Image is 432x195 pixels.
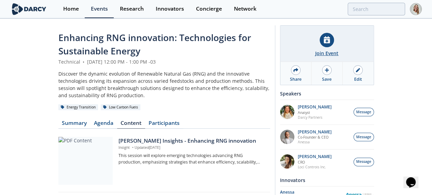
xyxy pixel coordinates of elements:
[58,58,270,65] div: Technical [DATE] 12:00 PM - 1:00 PM -03
[322,76,332,82] div: Save
[234,6,256,12] div: Network
[117,120,145,129] a: Content
[119,145,265,151] p: Insight Updated [DATE]
[101,104,141,110] div: Low Carbon Fuels
[119,153,265,165] p: This session will explore emerging technologies advancing RNG production, emphasizing strategies ...
[280,88,374,100] div: Speakers
[90,120,117,129] a: Agenda
[145,120,183,129] a: Participants
[156,6,184,12] div: Innovators
[298,165,332,169] p: Loci Controls Inc.
[298,130,332,134] p: [PERSON_NAME]
[280,154,294,169] img: 737ad19b-6c50-4cdf-92c7-29f5966a019e
[298,140,332,144] p: Anessa
[58,70,270,99] div: Discover the dynamic evolution of Renewable Natural Gas (RNG) and the innovative technologies dri...
[119,137,265,145] div: [PERSON_NAME] Insights - Enhancing RNG innovation
[280,174,374,186] div: Innovators
[196,6,222,12] div: Concierge
[298,105,332,109] p: [PERSON_NAME]
[280,105,294,119] img: fddc0511-1997-4ded-88a0-30228072d75f
[120,6,144,12] div: Research
[356,109,371,115] span: Message
[290,76,302,82] div: Share
[298,110,332,115] p: Analyst
[298,154,332,159] p: [PERSON_NAME]
[298,115,332,120] p: Darcy Partners
[91,6,108,12] div: Events
[58,137,270,185] a: PDF Content [PERSON_NAME] Insights - Enhancing RNG innovation Insight •Updated[DATE] This session...
[315,50,338,57] div: Join Event
[11,3,48,15] img: logo-wide.svg
[63,6,79,12] div: Home
[403,168,425,188] iframe: chat widget
[343,62,373,85] a: Edit
[58,104,98,110] div: Energy Transition
[131,145,135,150] span: •
[410,3,422,15] img: Profile
[354,76,362,82] div: Edit
[353,133,374,141] button: Message
[356,134,371,140] span: Message
[353,158,374,166] button: Message
[58,31,251,57] span: Enhancing RNG innovation: Technologies for Sustainable Energy
[298,135,332,140] p: Co-Founder & CEO
[298,160,332,165] p: CRO
[356,159,371,165] span: Message
[58,120,90,129] a: Summary
[280,130,294,144] img: 1fdb2308-3d70-46db-bc64-f6eabefcce4d
[353,108,374,116] button: Message
[82,58,86,65] span: •
[348,3,405,15] input: Advanced Search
